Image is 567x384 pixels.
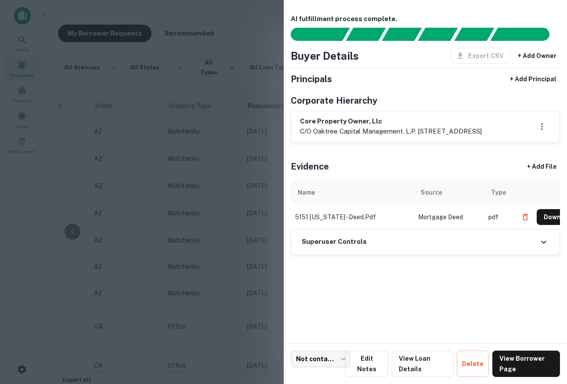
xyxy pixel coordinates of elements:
[492,351,560,377] a: View Borrower Page
[300,116,482,127] h6: core property owner, llc
[291,180,414,205] th: Name
[291,14,560,24] h6: AI fulfillment process complete.
[414,205,484,229] td: Mortgage Deed
[418,28,459,41] div: Principals found, AI now looking for contact information...
[523,314,567,356] iframe: Chat Widget
[514,48,560,64] button: + Add Owner
[457,351,489,377] button: Delete
[345,351,388,377] button: Edit Notes
[291,72,332,86] h5: Principals
[484,180,513,205] th: Type
[454,28,495,41] div: Principals found, still searching for contact information. This may take time...
[302,237,367,247] h6: Superuser Controls
[382,28,422,41] div: Documents found, AI parsing details...
[291,351,350,367] div: Not contacted
[291,94,377,107] h5: Corporate Hierarchy
[517,210,533,224] button: Delete file
[291,180,560,229] div: scrollable content
[491,28,560,41] div: AI fulfillment process complete.
[300,126,482,137] p: c/o oaktree capital management, l.p. [STREET_ADDRESS]
[346,28,386,41] div: Your request is received and processing...
[392,351,453,377] a: View Loan Details
[414,180,484,205] th: Source
[291,160,329,173] h5: Evidence
[421,187,442,198] div: Source
[291,205,414,229] td: 5151 [US_STATE] - deed.pdf
[484,205,513,229] td: pdf
[506,71,560,87] button: + Add Principal
[491,187,506,198] div: Type
[291,48,359,64] h4: Buyer Details
[298,187,315,198] div: Name
[280,28,346,41] div: Sending borrower request to AI...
